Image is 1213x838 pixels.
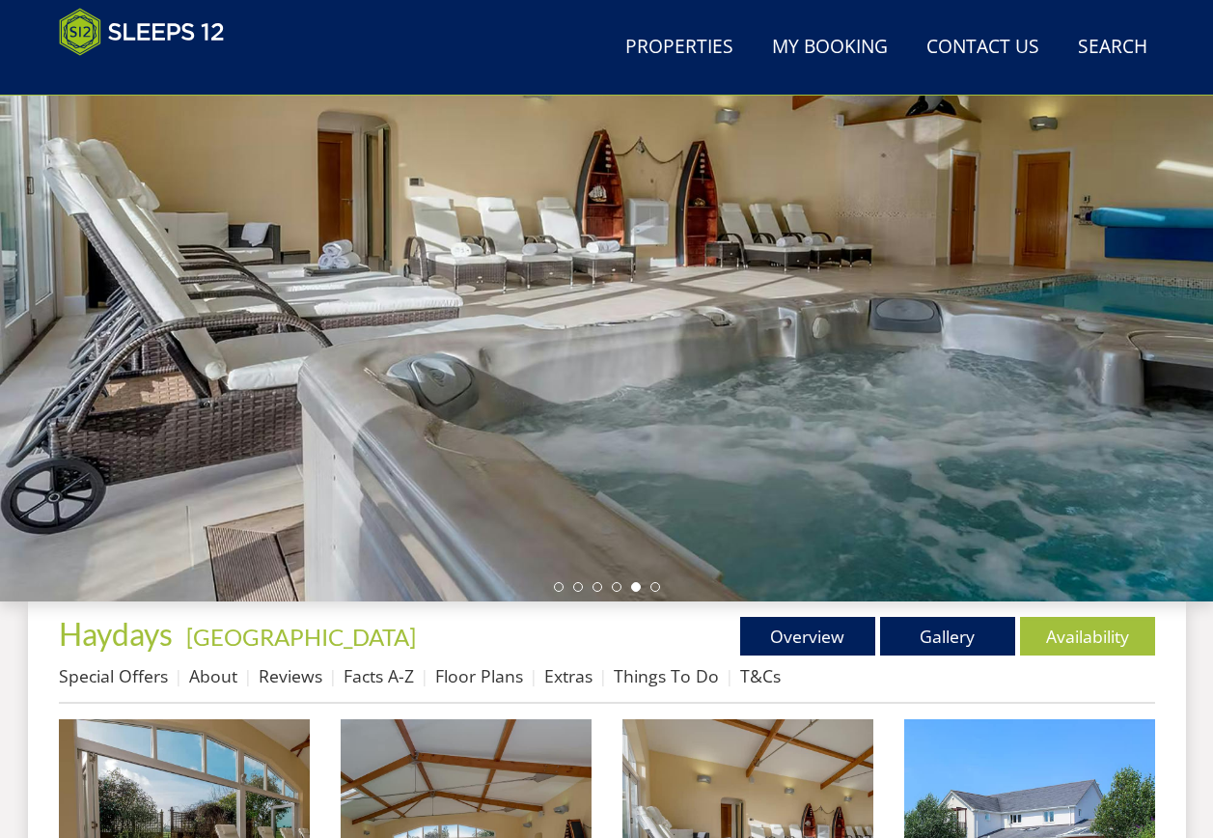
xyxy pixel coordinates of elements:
[59,615,179,653] a: Haydays
[344,664,414,687] a: Facts A-Z
[59,8,225,56] img: Sleeps 12
[59,615,173,653] span: Haydays
[179,623,416,651] span: -
[544,664,593,687] a: Extras
[919,26,1047,70] a: Contact Us
[435,664,523,687] a: Floor Plans
[740,617,875,656] a: Overview
[1020,617,1155,656] a: Availability
[740,664,781,687] a: T&Cs
[1070,26,1155,70] a: Search
[59,664,168,687] a: Special Offers
[259,664,322,687] a: Reviews
[618,26,741,70] a: Properties
[186,623,416,651] a: [GEOGRAPHIC_DATA]
[614,664,719,687] a: Things To Do
[189,664,237,687] a: About
[764,26,896,70] a: My Booking
[880,617,1015,656] a: Gallery
[49,68,252,84] iframe: Customer reviews powered by Trustpilot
